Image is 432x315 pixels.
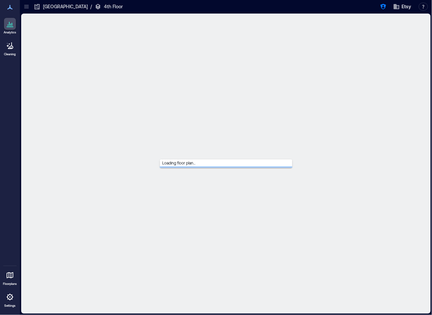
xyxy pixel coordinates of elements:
p: Settings [4,304,16,308]
p: Analytics [4,30,16,34]
p: Floorplans [3,282,17,286]
p: / [90,3,92,10]
p: 4th Floor [104,3,123,10]
a: Cleaning [2,38,18,58]
span: Loading floor plan... [160,158,198,168]
span: Etsy [402,3,411,10]
p: Cleaning [4,52,16,56]
button: Etsy [391,1,413,12]
a: Analytics [2,16,18,36]
a: Settings [2,289,18,310]
p: [GEOGRAPHIC_DATA] [43,3,88,10]
a: Floorplans [1,267,19,288]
